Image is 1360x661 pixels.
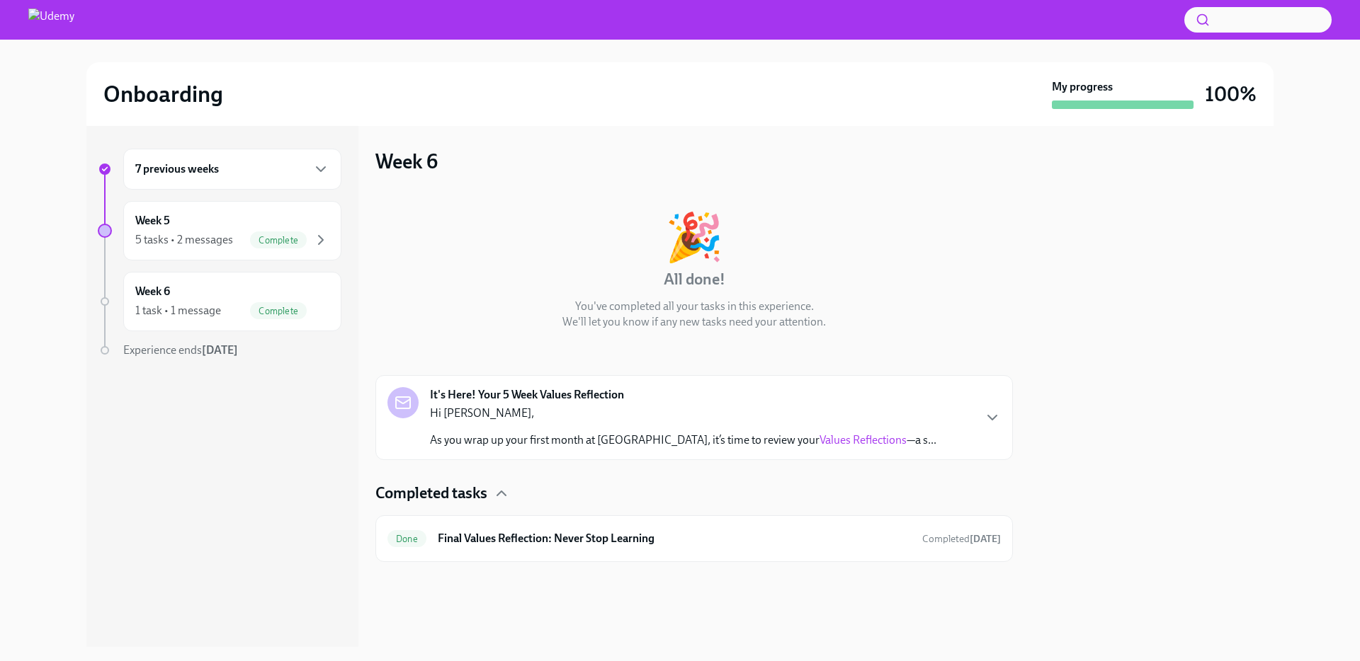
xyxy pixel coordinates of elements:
div: Completed tasks [375,483,1013,504]
h2: Onboarding [103,80,223,108]
a: Week 55 tasks • 2 messagesComplete [98,201,341,260]
span: Complete [250,306,307,316]
p: As you wrap up your first month at [GEOGRAPHIC_DATA], it’s time to review your —a s... [430,432,936,448]
div: 🎉 [665,214,723,260]
span: Experience ends [123,343,238,357]
h4: Completed tasks [375,483,487,504]
a: DoneFinal Values Reflection: Never Stop LearningCompleted[DATE] [387,527,1001,550]
h4: All done! [664,269,725,290]
div: 5 tasks • 2 messages [135,232,233,248]
div: 1 task • 1 message [135,303,221,318]
h6: Week 5 [135,213,170,229]
strong: My progress [1052,79,1113,95]
h6: Final Values Reflection: Never Stop Learning [438,531,911,546]
strong: [DATE] [202,343,238,357]
img: Udemy [28,8,74,31]
h6: Week 6 [135,284,170,299]
span: Complete [250,235,307,246]
h3: 100% [1205,81,1257,107]
h6: 7 previous weeks [135,161,219,177]
p: We'll let you know if any new tasks need your attention. [562,314,826,330]
a: Week 61 task • 1 messageComplete [98,272,341,331]
p: Hi [PERSON_NAME], [430,406,936,421]
strong: [DATE] [970,533,1001,545]
span: Completed [922,533,1001,545]
p: You've completed all your tasks in this experience. [575,299,814,314]
div: 7 previous weeks [123,149,341,190]
span: Done [387,534,426,544]
h3: Week 6 [375,149,438,174]
span: September 1st, 2025 09:47 [922,532,1001,546]
strong: It's Here! Your 5 Week Values Reflection [430,387,624,403]
a: Values Reflections [820,433,907,447]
